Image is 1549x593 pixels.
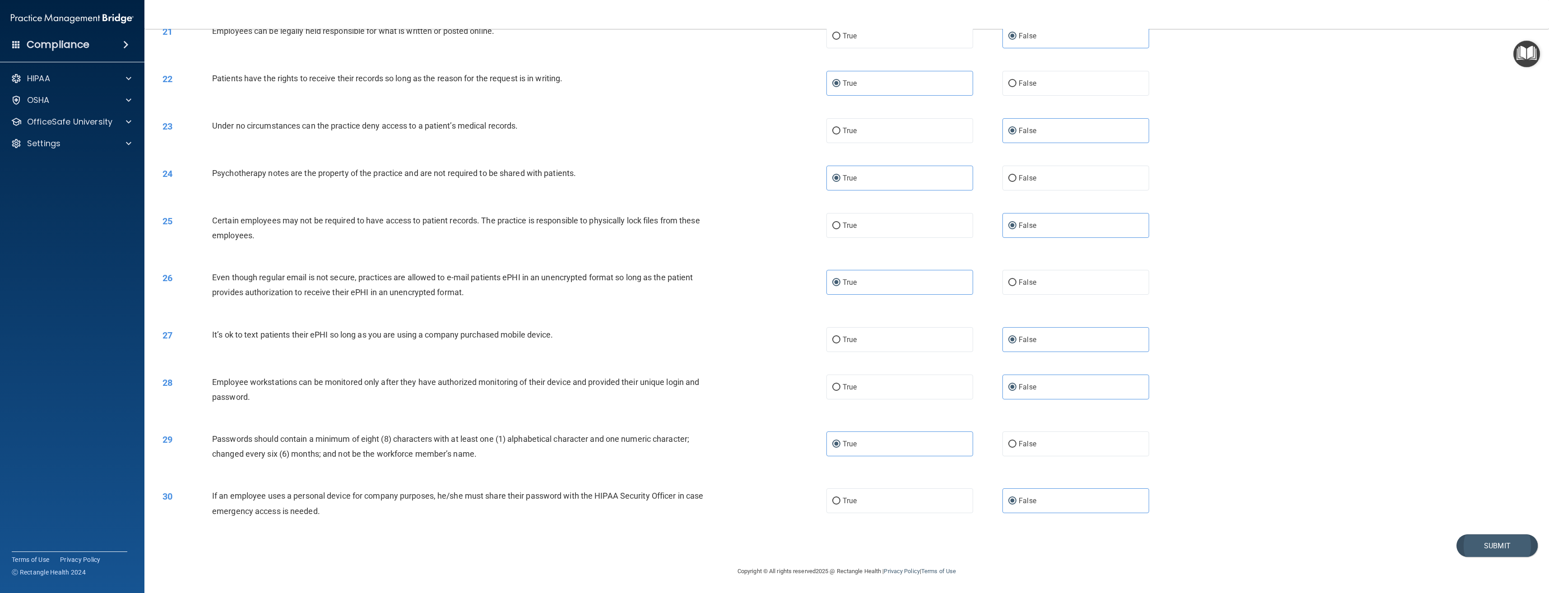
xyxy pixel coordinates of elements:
input: True [832,498,840,505]
span: 28 [162,377,172,388]
span: True [843,221,857,230]
span: 21 [162,26,172,37]
span: It’s ok to text patients their ePHI so long as you are using a company purchased mobile device. [212,330,553,339]
input: False [1008,222,1016,229]
p: Settings [27,138,60,149]
input: False [1008,337,1016,343]
span: False [1019,221,1036,230]
input: False [1008,175,1016,182]
a: HIPAA [11,73,131,84]
span: Under no circumstances can the practice deny access to a patient’s medical records. [212,121,518,130]
span: False [1019,335,1036,344]
a: Privacy Policy [60,555,101,564]
input: True [832,441,840,448]
span: True [843,440,857,448]
span: 24 [162,168,172,179]
div: Copyright © All rights reserved 2025 @ Rectangle Health | | [682,557,1011,586]
p: OSHA [27,95,50,106]
span: Employee workstations can be monitored only after they have authorized monitoring of their device... [212,377,699,402]
p: HIPAA [27,73,50,84]
span: Employees can be legally held responsible for what is written or posted online. [212,26,494,36]
a: Privacy Policy [884,568,919,574]
span: 23 [162,121,172,132]
span: Passwords should contain a minimum of eight (8) characters with at least one (1) alphabetical cha... [212,434,689,459]
span: 26 [162,273,172,283]
button: Open Resource Center [1513,41,1540,67]
a: Terms of Use [921,568,956,574]
span: 29 [162,434,172,445]
input: True [832,384,840,391]
p: OfficeSafe University [27,116,112,127]
span: False [1019,278,1036,287]
span: Patients have the rights to receive their records so long as the reason for the request is in wri... [212,74,562,83]
span: 30 [162,491,172,502]
span: True [843,278,857,287]
span: 27 [162,330,172,341]
span: True [843,174,857,182]
span: False [1019,32,1036,40]
input: True [832,80,840,87]
span: True [843,496,857,505]
span: False [1019,174,1036,182]
input: True [832,128,840,134]
span: True [843,79,857,88]
span: If an employee uses a personal device for company purposes, he/she must share their password with... [212,491,703,515]
input: False [1008,441,1016,448]
span: True [843,32,857,40]
input: True [832,222,840,229]
span: False [1019,496,1036,505]
a: OSHA [11,95,131,106]
span: True [843,383,857,391]
img: PMB logo [11,9,134,28]
input: True [832,279,840,286]
span: True [843,335,857,344]
a: OfficeSafe University [11,116,131,127]
input: False [1008,80,1016,87]
span: 25 [162,216,172,227]
input: True [832,175,840,182]
a: Terms of Use [12,555,49,564]
span: Certain employees may not be required to have access to patient records. The practice is responsi... [212,216,700,240]
span: Ⓒ Rectangle Health 2024 [12,568,86,577]
input: True [832,337,840,343]
input: False [1008,498,1016,505]
h4: Compliance [27,38,89,51]
input: False [1008,33,1016,40]
a: Settings [11,138,131,149]
input: False [1008,128,1016,134]
span: Psychotherapy notes are the property of the practice and are not required to be shared with patie... [212,168,576,178]
span: False [1019,79,1036,88]
span: True [843,126,857,135]
span: Even though regular email is not secure, practices are allowed to e-mail patients ePHI in an unen... [212,273,693,297]
span: False [1019,383,1036,391]
span: False [1019,440,1036,448]
span: False [1019,126,1036,135]
input: False [1008,279,1016,286]
input: True [832,33,840,40]
button: Submit [1456,534,1538,557]
input: False [1008,384,1016,391]
span: 22 [162,74,172,84]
